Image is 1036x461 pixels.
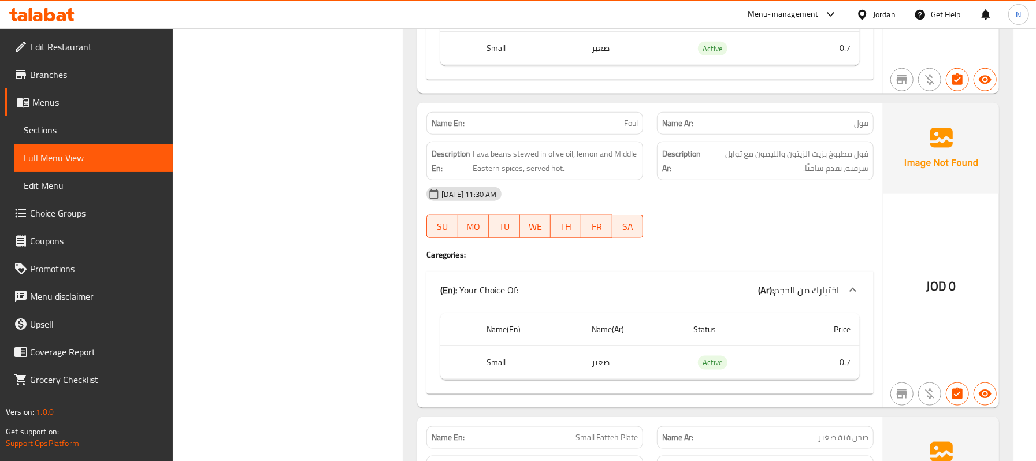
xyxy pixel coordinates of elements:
a: Branches [5,61,173,88]
div: Active [698,356,727,370]
span: SU [432,218,453,235]
table: choices table [440,313,860,381]
span: Upsell [30,317,164,331]
span: N [1016,8,1021,21]
button: Purchased item [918,68,941,91]
button: Purchased item [918,382,941,406]
h4: Caregories: [426,249,874,261]
td: صغير [582,345,684,380]
strong: Name Ar: [662,117,693,129]
span: 1.0.0 [36,404,54,419]
button: WE [520,215,551,238]
span: TH [555,218,577,235]
span: MO [463,218,484,235]
td: 0.7 [789,31,860,65]
div: Menu-management [748,8,819,21]
button: FR [581,215,612,238]
span: فول [854,117,868,129]
button: TU [489,215,519,238]
span: Sections [24,123,164,137]
button: Not branch specific item [890,68,914,91]
strong: Name Ar: [662,432,693,444]
span: Active [698,356,727,369]
button: SU [426,215,458,238]
span: Edit Restaurant [30,40,164,54]
span: صحن فتة صغير [818,432,868,444]
b: (En): [440,281,457,299]
a: Menus [5,88,173,116]
a: Full Menu View [14,144,173,172]
span: Version: [6,404,34,419]
button: Not branch specific item [890,382,914,406]
b: (Ar): [758,281,774,299]
span: Foul [624,117,638,129]
a: Support.OpsPlatform [6,436,79,451]
td: صغير [582,31,684,65]
strong: Name En: [432,117,465,129]
span: اختيارك من الحجم [774,281,839,299]
p: Your Choice Of: [440,283,518,297]
th: Small [477,31,582,65]
span: Coupons [30,234,164,248]
span: [DATE] 11:30 AM [437,189,501,200]
span: Coverage Report [30,345,164,359]
span: Active [698,42,727,55]
a: Menu disclaimer [5,282,173,310]
a: Grocery Checklist [5,366,173,393]
span: JOD [927,275,946,298]
span: Fava beans stewed in olive oil, lemon and Middle Eastern spices, served hot. [473,147,638,175]
span: Edit Menu [24,179,164,192]
span: Promotions [30,262,164,276]
a: Choice Groups [5,199,173,227]
a: Coverage Report [5,338,173,366]
span: SA [617,218,638,235]
strong: Name En: [432,432,465,444]
a: Coupons [5,227,173,255]
span: Choice Groups [30,206,164,220]
strong: Description En: [432,147,470,175]
span: Menus [32,95,164,109]
td: 0.7 [789,345,860,380]
span: فول مطبوخ بزيت الزيتون والليمون مع توابل شرقية، يقدم ساخنًا. [704,147,868,175]
button: Available [974,68,997,91]
span: Menu disclaimer [30,289,164,303]
span: Small Fatteh Plate [575,432,638,444]
strong: Description Ar: [662,147,701,175]
a: Edit Menu [14,172,173,199]
a: Upsell [5,310,173,338]
span: WE [525,218,546,235]
th: Small [477,345,582,380]
span: Full Menu View [24,151,164,165]
th: Name(En) [477,313,582,346]
button: TH [551,215,581,238]
th: Price [789,313,860,346]
span: Branches [30,68,164,81]
a: Edit Restaurant [5,33,173,61]
span: TU [493,218,515,235]
img: Ae5nvW7+0k+MAAAAAElFTkSuQmCC [883,103,999,193]
th: Name(Ar) [582,313,684,346]
th: Status [684,313,789,346]
span: Get support on: [6,424,59,439]
a: Promotions [5,255,173,282]
div: Jordan [873,8,896,21]
button: MO [458,215,489,238]
button: SA [612,215,643,238]
div: (En): Your Choice Of:(Ar):اختيارك من الحجم [426,272,874,308]
span: 0 [949,275,956,298]
button: Has choices [946,382,969,406]
button: Has choices [946,68,969,91]
button: Available [974,382,997,406]
a: Sections [14,116,173,144]
span: FR [586,218,607,235]
span: Grocery Checklist [30,373,164,386]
